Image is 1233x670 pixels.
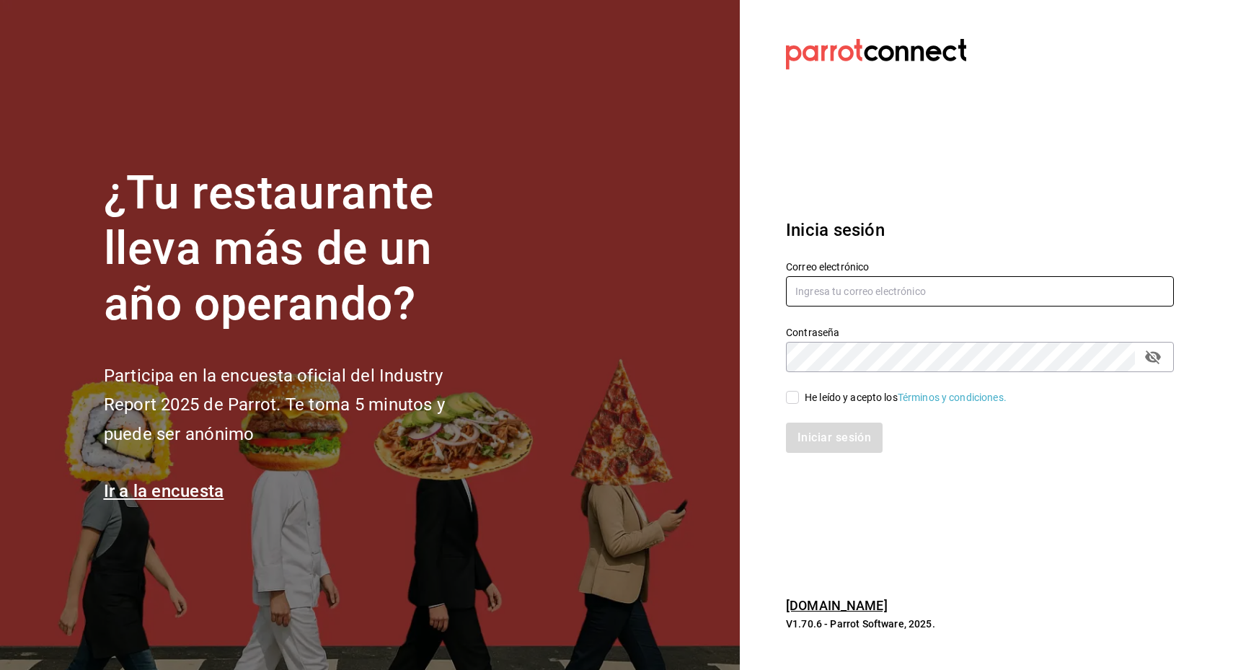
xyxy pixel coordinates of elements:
label: Contraseña [786,327,1174,338]
h3: Inicia sesión [786,217,1174,243]
h2: Participa en la encuesta oficial del Industry Report 2025 de Parrot. Te toma 5 minutos y puede se... [104,361,493,449]
input: Ingresa tu correo electrónico [786,276,1174,307]
h1: ¿Tu restaurante lleva más de un año operando? [104,166,493,332]
a: Ir a la encuesta [104,481,224,501]
div: He leído y acepto los [805,390,1007,405]
button: passwordField [1141,345,1165,369]
p: V1.70.6 - Parrot Software, 2025. [786,617,1174,631]
label: Correo electrónico [786,262,1174,272]
a: [DOMAIN_NAME] [786,598,888,613]
a: Términos y condiciones. [898,392,1007,403]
